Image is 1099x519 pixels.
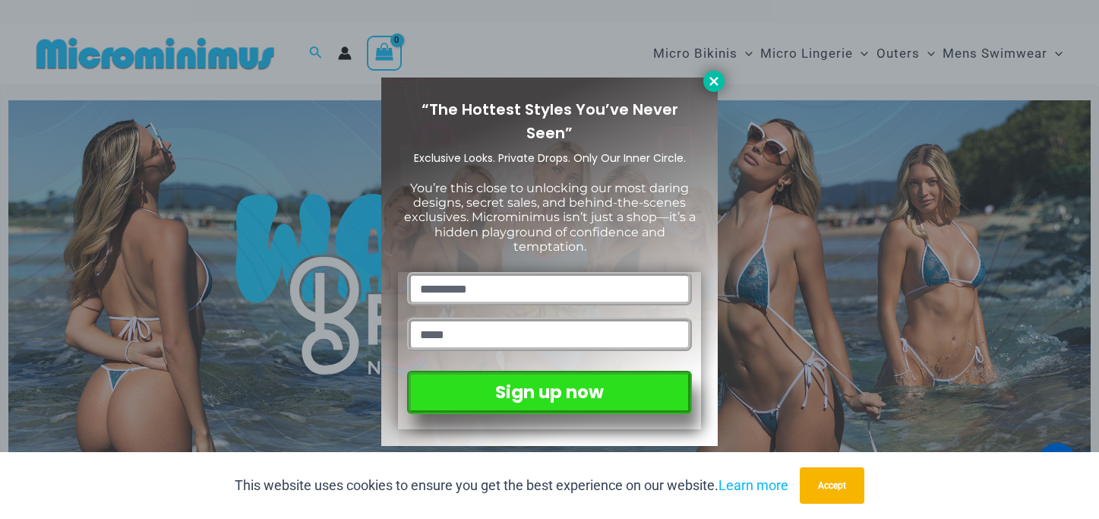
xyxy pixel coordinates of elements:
button: Close [703,71,725,92]
p: This website uses cookies to ensure you get the best experience on our website. [235,474,788,497]
span: “The Hottest Styles You’ve Never Seen” [422,99,678,144]
a: Learn more [718,477,788,493]
span: Exclusive Looks. Private Drops. Only Our Inner Circle. [414,150,686,166]
button: Sign up now [407,371,692,414]
button: Accept [800,467,864,504]
span: You’re this close to unlocking our most daring designs, secret sales, and behind-the-scenes exclu... [404,181,696,254]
